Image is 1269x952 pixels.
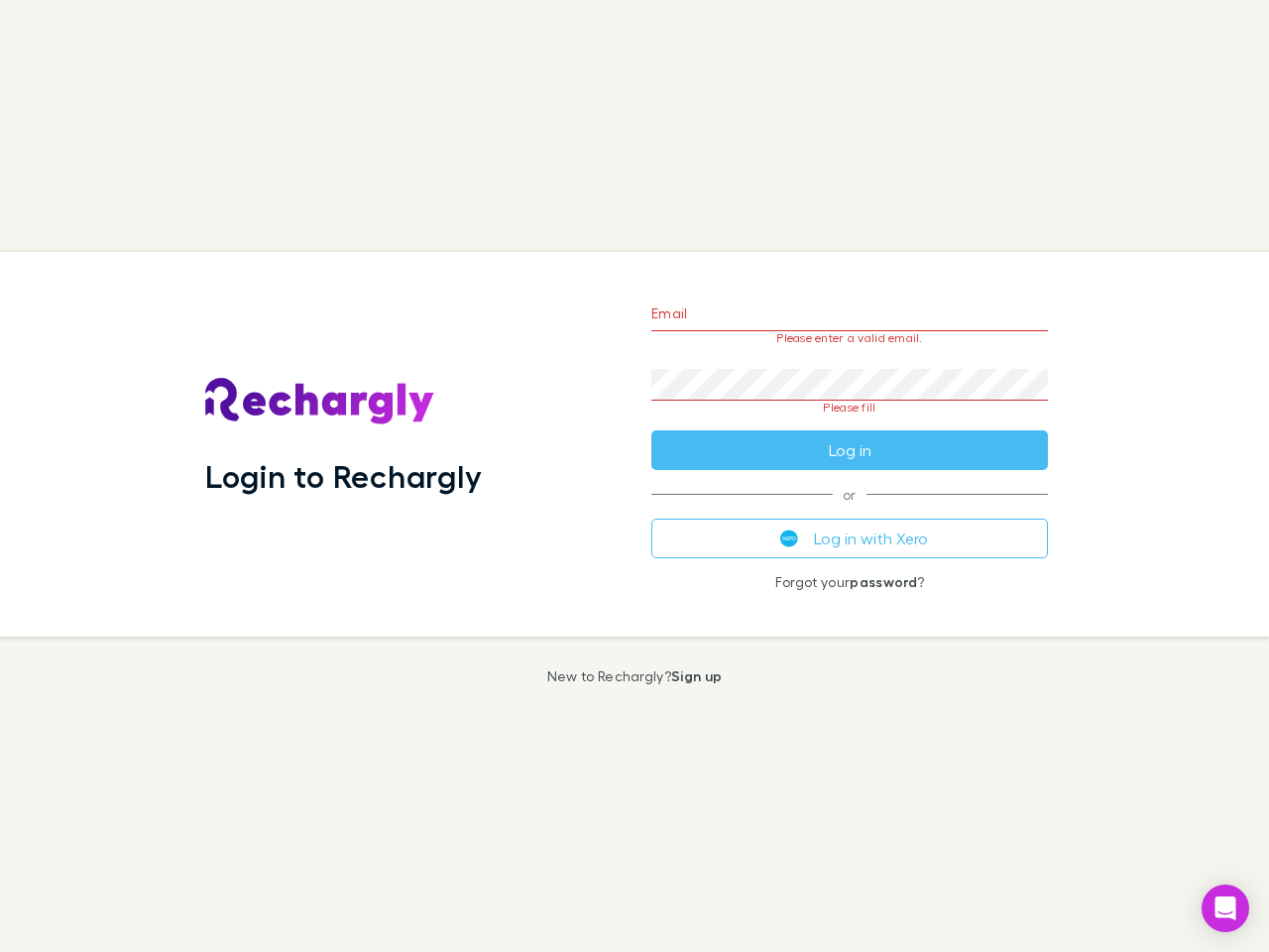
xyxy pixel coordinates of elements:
span: or [651,494,1048,495]
p: Please enter a valid email. [651,331,1048,345]
a: Sign up [671,667,722,684]
h1: Login to Rechargly [205,457,482,495]
img: Xero's logo [780,530,798,547]
img: Rechargly's Logo [205,378,435,425]
a: password [850,573,917,590]
button: Log in [651,430,1048,470]
div: Open Intercom Messenger [1202,885,1249,932]
p: New to Rechargly? [547,668,723,684]
button: Log in with Xero [651,519,1048,558]
p: Please fill [651,401,1048,415]
p: Forgot your ? [651,574,1048,590]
